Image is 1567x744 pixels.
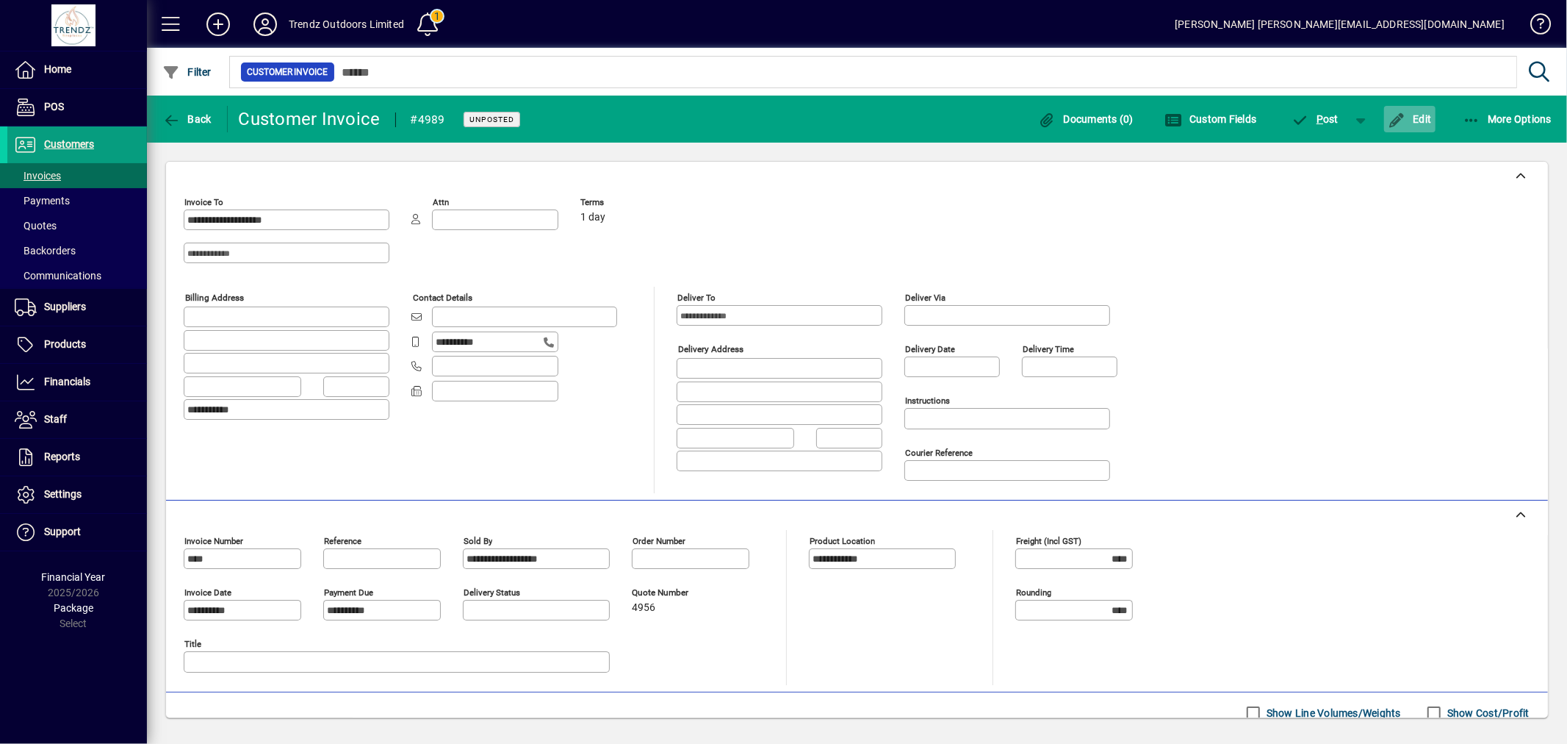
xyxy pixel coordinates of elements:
span: Customer Invoice [247,65,328,79]
mat-label: Invoice date [184,587,231,598]
span: Financials [44,376,90,387]
mat-label: Sold by [464,536,492,546]
mat-label: Reference [324,536,361,546]
span: Payments [15,195,70,207]
div: Trendz Outdoors Limited [289,12,404,36]
mat-label: Payment due [324,587,373,598]
a: Payments [7,188,147,213]
mat-label: Deliver via [905,293,945,303]
mat-label: Delivery status [464,587,520,598]
mat-label: Freight (incl GST) [1016,536,1081,546]
a: Backorders [7,238,147,263]
span: ost [1292,113,1339,125]
a: Quotes [7,213,147,238]
div: Customer Invoice [239,107,381,131]
button: Profile [242,11,289,37]
button: Filter [159,59,215,85]
span: Terms [580,198,669,207]
label: Show Line Volumes/Weights [1264,706,1401,720]
div: [PERSON_NAME] [PERSON_NAME][EMAIL_ADDRESS][DOMAIN_NAME] [1175,12,1505,36]
a: Financials [7,364,147,401]
span: Home [44,63,71,75]
span: Products [44,338,86,350]
mat-label: Invoice number [184,536,243,546]
mat-label: Delivery date [905,344,955,354]
div: #4989 [411,108,445,132]
span: Customers [44,138,94,150]
a: Home [7,51,147,88]
a: Settings [7,476,147,513]
mat-label: Rounding [1016,587,1051,598]
a: Staff [7,401,147,438]
span: Backorders [15,245,76,257]
app-page-header-button: Back [147,106,228,132]
mat-label: Order number [633,536,685,546]
span: Edit [1388,113,1432,125]
mat-label: Product location [810,536,875,546]
span: Unposted [469,115,514,124]
a: POS [7,89,147,126]
button: More Options [1459,106,1556,132]
a: Invoices [7,163,147,188]
span: Filter [162,66,212,78]
mat-label: Invoice To [184,197,223,207]
button: Add [195,11,242,37]
mat-label: Instructions [905,396,950,406]
label: Show Cost/Profit [1444,706,1530,720]
button: Documents (0) [1034,106,1137,132]
button: Custom Fields [1161,106,1261,132]
a: Products [7,326,147,363]
span: Quote number [632,588,720,598]
span: 4956 [632,602,655,614]
a: Knowledge Base [1519,3,1549,51]
mat-label: Title [184,639,201,649]
span: Package [54,602,93,614]
span: Documents (0) [1038,113,1134,125]
span: Staff [44,413,67,425]
a: Suppliers [7,289,147,326]
a: Communications [7,263,147,288]
span: Custom Fields [1164,113,1257,125]
span: Communications [15,270,101,282]
mat-label: Delivery time [1023,344,1074,354]
a: Support [7,514,147,551]
span: Quotes [15,220,57,232]
mat-label: Deliver To [677,293,716,303]
span: Financial Year [42,571,106,583]
span: Back [162,113,212,125]
mat-label: Courier Reference [905,448,973,458]
button: Edit [1384,106,1435,132]
span: Invoices [15,170,61,182]
span: POS [44,101,64,112]
span: Support [44,526,81,537]
span: 1 day [580,212,605,223]
span: Settings [44,488,82,500]
span: P [1316,113,1323,125]
mat-label: Attn [433,197,449,207]
span: Reports [44,451,80,462]
span: Suppliers [44,301,86,312]
button: Post [1284,106,1347,132]
a: Reports [7,439,147,476]
button: Back [159,106,215,132]
span: More Options [1463,113,1552,125]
